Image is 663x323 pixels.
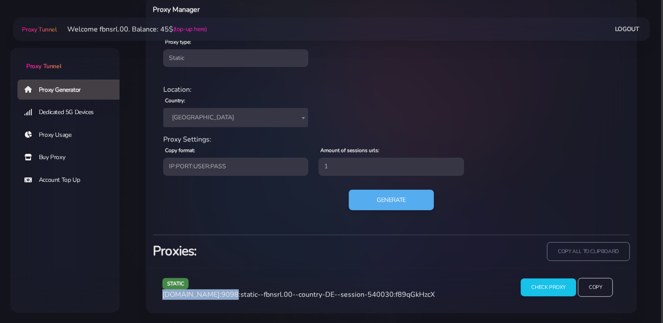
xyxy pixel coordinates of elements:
div: Location: [158,84,625,95]
a: Proxy Tunnel [20,22,56,36]
label: Proxy type: [165,38,191,46]
span: static [162,278,189,289]
a: Buy Proxy [17,147,127,167]
button: Generate [349,190,434,211]
a: Logout [615,21,639,37]
label: Copy format: [165,146,195,154]
span: Germany [163,108,308,127]
label: Country: [165,97,185,104]
h6: Proxy Manager [153,4,427,15]
a: Proxy Generator [17,80,127,100]
a: (top-up here) [173,24,207,34]
li: Welcome fbnsrl.00. Balance: 45$ [57,24,207,35]
span: Proxy Tunnel [26,62,61,70]
input: Check Proxy [521,278,576,296]
span: [DOMAIN_NAME]:9098:static--fbnsrl.00--country-DE--session-540030:f89qGkHzcX [162,290,435,299]
span: Germany [168,111,303,124]
a: Proxy Usage [17,125,127,145]
a: Proxy Tunnel [10,48,120,71]
iframe: Webchat Widget [534,180,652,312]
a: Account Top Up [17,170,127,190]
h3: Proxies: [153,242,386,260]
label: Amount of sessions urls: [320,146,379,154]
span: Proxy Tunnel [22,25,56,34]
a: Dedicated 5G Devices [17,102,127,122]
div: Proxy Settings: [158,134,625,145]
